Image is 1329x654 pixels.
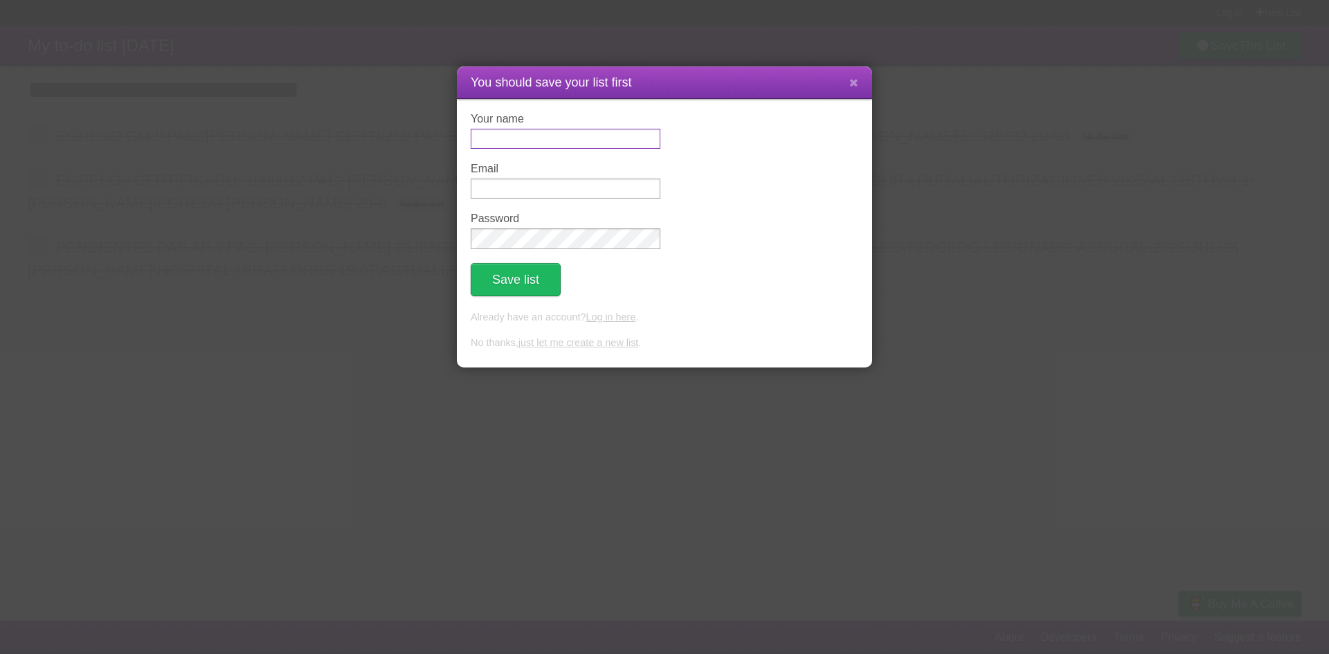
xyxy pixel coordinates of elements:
a: just let me create a new list [518,337,639,348]
h1: You should save your list first [471,73,858,92]
label: Email [471,163,660,175]
a: Log in here [586,311,635,323]
button: Save list [471,263,561,296]
label: Your name [471,113,660,125]
p: Already have an account? . [471,310,858,325]
p: No thanks, . [471,336,858,351]
label: Password [471,212,660,225]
